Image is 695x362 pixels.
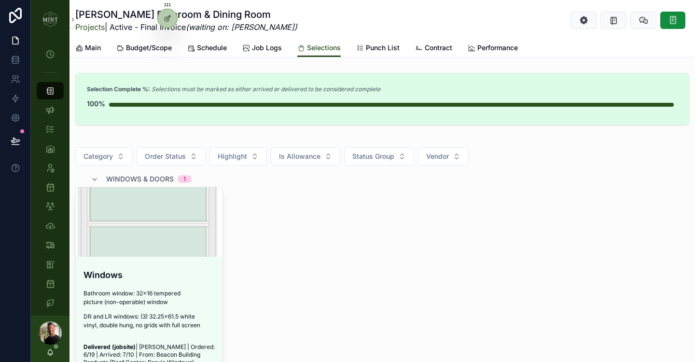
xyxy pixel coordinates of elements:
button: Select Button [137,147,206,166]
a: Schedule [187,39,227,58]
em: Selections must be marked as either arrived or delivered to be considered complete [152,85,380,93]
button: Select Button [418,147,469,166]
span: Punch List [366,43,400,53]
strong: Selection Complete %: [87,85,150,93]
button: Select Button [344,147,414,166]
h1: [PERSON_NAME] Bathroom & Dining Room [75,8,297,21]
div: 100% [87,94,105,113]
span: Schedule [197,43,227,53]
span: Contract [425,43,452,53]
button: Select Button [209,147,267,166]
span: Order Status [145,152,186,161]
a: Projects [75,22,105,32]
a: Contract [415,39,452,58]
h4: Windows [83,268,215,281]
em: (waiting on: [PERSON_NAME]) [186,22,297,32]
span: Main [85,43,101,53]
span: Vendor [426,152,449,161]
img: App logo [42,12,58,27]
button: Select Button [271,147,340,166]
a: Job Logs [242,39,282,58]
span: Status Group [352,152,394,161]
button: Select Button [75,147,133,166]
strong: Delivered (jobsite) [83,343,136,350]
div: scrollable content [31,39,69,316]
span: Category [83,152,113,161]
p: Bathroom window: 32x16 tempered picture (non-operable) window [83,289,215,306]
p: DR and LR windows: (3) 32.25x61.5 white vinyl, double hung, no grids with full screen [83,312,215,330]
a: Punch List [356,39,400,58]
a: Selections [297,39,341,57]
a: Main [75,39,101,58]
a: Performance [468,39,518,58]
span: windows & doors [106,174,174,184]
span: Job Logs [252,43,282,53]
span: Highlight [218,152,247,161]
span: Performance [477,43,518,53]
a: Budget/Scope [116,39,172,58]
span: Selections [307,43,341,53]
div: Screenshot-2025-06-16-at-8.38.11-AM.png [76,187,222,257]
span: Is Allowance [279,152,320,161]
span: Budget/Scope [126,43,172,53]
div: 1 [183,175,186,183]
span: | Active - Final Invoice [75,21,297,33]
